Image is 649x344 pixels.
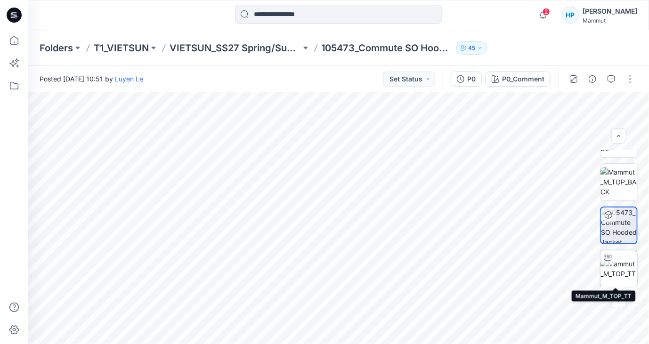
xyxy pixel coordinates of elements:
[543,8,550,16] span: 2
[170,41,301,55] a: VIETSUN_SS27 Spring/Summer [GEOGRAPHIC_DATA]
[583,17,637,24] div: Mammut
[40,74,143,84] span: Posted [DATE] 10:51 by
[502,74,544,84] div: P0_Comment
[600,167,637,197] img: Mammut_M_TOP_BACK
[451,72,482,87] button: P0
[585,72,600,87] button: Details
[600,259,637,279] img: Mammut_M_TOP_TT
[322,41,453,55] p: 105473_Commute SO Hooded Jacket Men AF
[94,41,149,55] a: T1_VIETSUN
[468,43,475,53] p: 45
[583,6,637,17] div: [PERSON_NAME]
[601,208,637,243] img: 105473_Commute SO Hooded Jacket Men AF P0_Comment
[467,74,476,84] div: P0
[486,72,551,87] button: P0_Comment
[562,7,579,24] div: HP
[40,41,73,55] a: Folders
[456,41,487,55] button: 45
[115,75,143,83] a: Luyen Le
